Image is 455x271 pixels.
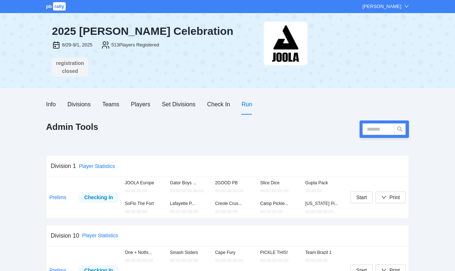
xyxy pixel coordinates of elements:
div: Lafayette P... [170,200,209,207]
div: [PERSON_NAME] [362,3,401,10]
span: down [404,4,409,9]
div: Creole Crus... [215,200,254,207]
div: Gator Boys ... [170,180,209,186]
div: Checking In [84,193,114,201]
div: 2GOOD PB [215,180,254,186]
div: Run [242,100,252,109]
a: Player Statistics [79,163,115,169]
h1: Admin Tools [46,121,98,133]
div: Camp Pickle... [260,200,299,207]
div: Info [46,100,56,109]
div: Team Brazil 1 [305,249,344,256]
div: Smash Sisters [170,249,209,256]
a: Player Statistics [82,233,118,238]
span: pb [46,4,52,9]
div: Gupta Pack [305,180,344,186]
button: Print [376,192,406,203]
div: Players [131,100,150,109]
div: Divisions [67,100,91,109]
div: Division 10 [51,231,79,240]
div: Division 1 [51,161,76,171]
div: Teams [102,100,119,109]
div: Print [389,193,400,201]
div: Slice Dice [260,180,299,186]
img: joola-black.png [264,22,307,65]
button: Start [351,192,373,203]
div: 2025 [PERSON_NAME] Celebration [52,25,258,38]
span: rally [53,2,66,11]
span: down [381,195,386,200]
div: Cape Fury [215,249,254,256]
div: JOOLA Europe [125,180,164,186]
span: Start [356,193,367,201]
div: SoFlo The Fort [125,200,164,207]
a: Prelims [49,194,66,200]
div: [US_STATE] Pi... [305,200,344,207]
div: 513 Players Registered [111,41,159,49]
button: search [394,123,406,135]
div: 8/29-9/1, 2025 [62,41,93,49]
div: Set Divisions [162,100,195,109]
a: pbrally [46,4,67,9]
span: search [394,126,405,132]
div: Check In [207,100,230,109]
div: One + Nothi... [125,249,164,256]
div: PICKLE THIS! [260,249,299,256]
div: registration closed [54,59,86,75]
